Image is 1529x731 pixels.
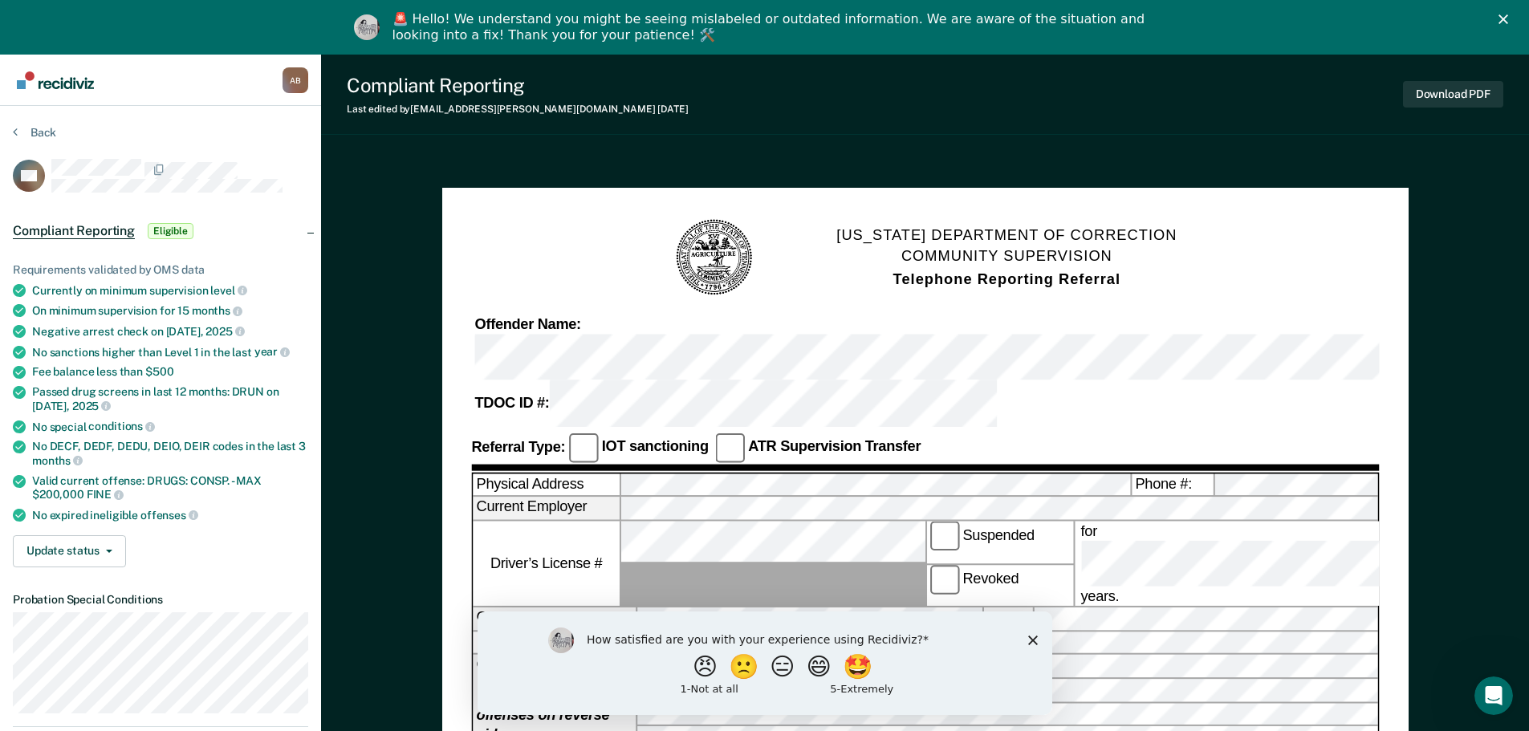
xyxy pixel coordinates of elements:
label: County of Conviction [473,608,636,631]
div: A B [283,67,308,93]
label: Physical Address [473,473,619,496]
div: Currently on minimum supervision [32,283,308,298]
button: Profile dropdown button [283,67,308,93]
span: $500 [145,365,173,378]
span: 2025 [72,400,111,412]
label: Revoked [926,565,1072,607]
div: Valid current offense: DRUGS: CONSP. - MAX $200,000 [32,474,308,502]
div: Compliant Reporting [347,74,689,97]
span: conditions [88,420,154,433]
iframe: Survey by Kim from Recidiviz [478,611,1052,715]
dt: Probation Special Conditions [13,593,308,607]
iframe: Intercom live chat [1474,676,1513,715]
div: Last edited by [EMAIL_ADDRESS][PERSON_NAME][DOMAIN_NAME] [347,104,689,115]
strong: Offender Name: [474,316,580,332]
img: TN Seal [673,217,754,298]
label: Court [982,608,1031,631]
input: Suspended [929,522,959,551]
div: Passed drug screens in last 12 months: DRUN on [DATE], [32,385,308,412]
button: Back [13,125,56,140]
button: Update status [13,535,126,567]
div: No expired ineligible [32,508,308,522]
input: for years. [1080,541,1527,587]
div: No sanctions higher than Level 1 in the last [32,345,308,359]
div: No DECF, DEDF, DEDU, DEIO, DEIR codes in the last 3 [32,440,308,467]
span: Compliant Reporting [13,223,135,239]
span: level [210,284,246,297]
input: Revoked [929,565,959,595]
div: Fee balance less than [32,365,308,379]
span: [DATE] [657,104,688,115]
strong: Referral Type: [471,438,565,454]
img: Recidiviz [17,71,94,89]
div: Negative arrest check on [DATE], [32,324,308,339]
input: IOT sanctioning [568,433,598,462]
span: months [192,304,242,317]
span: months [32,454,83,467]
strong: Telephone Reporting Referral [893,270,1120,286]
label: Phone #: [1132,473,1213,496]
input: ATR Supervision Transfer [714,433,744,462]
label: Driver’s License # [473,522,619,607]
label: Current Employer [473,497,619,520]
span: Eligible [148,223,193,239]
label: Suspended [926,522,1072,563]
div: Requirements validated by OMS data [13,263,308,277]
div: Close [1499,14,1515,24]
strong: IOT sanctioning [601,438,708,454]
span: year [254,345,290,358]
button: Download PDF [1403,81,1503,108]
div: No special [32,420,308,434]
h1: [US_STATE] DEPARTMENT OF CORRECTION COMMUNITY SUPERVISION [836,225,1177,290]
span: offenses [140,509,198,522]
img: Profile image for Kim [354,14,380,40]
strong: ATR Supervision Transfer [748,438,921,454]
div: 🚨 Hello! We understand you might be seeing mislabeled or outdated information. We are aware of th... [392,11,1150,43]
span: 2025 [205,325,244,338]
span: FINE [87,488,124,501]
strong: TDOC ID #: [474,395,549,411]
div: On minimum supervision for 15 [32,303,308,318]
